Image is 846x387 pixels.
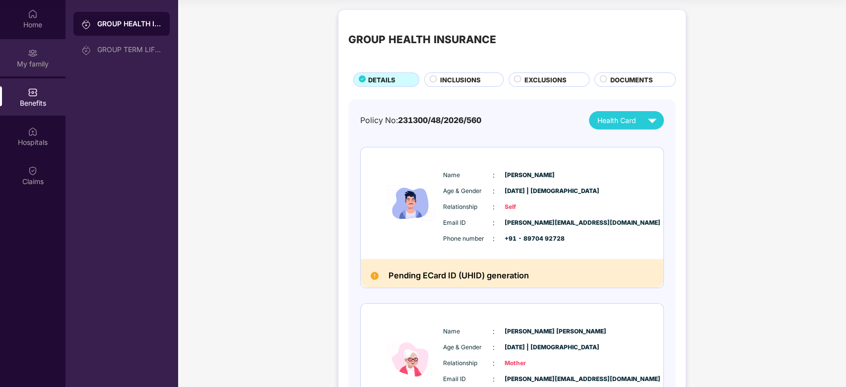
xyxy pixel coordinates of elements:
[505,359,554,368] span: Mother
[505,171,554,180] span: [PERSON_NAME]
[97,46,162,54] div: GROUP TERM LIFE INSURANCE
[493,201,495,212] span: :
[443,187,493,196] span: Age & Gender
[81,19,91,29] img: svg+xml;base64,PHN2ZyB3aWR0aD0iMjAiIGhlaWdodD0iMjAiIHZpZXdCb3g9IjAgMCAyMCAyMCIgZmlsbD0ibm9uZSIgeG...
[443,202,493,212] span: Relationship
[493,326,495,337] span: :
[505,343,554,352] span: [DATE] | [DEMOGRAPHIC_DATA]
[28,166,38,176] img: svg+xml;base64,PHN2ZyBpZD0iQ2xhaW0iIHhtbG5zPSJodHRwOi8vd3d3LnczLm9yZy8yMDAwL3N2ZyIgd2lkdGg9IjIwIi...
[493,342,495,353] span: :
[360,114,481,127] div: Policy No:
[505,375,554,384] span: [PERSON_NAME][EMAIL_ADDRESS][DOMAIN_NAME]
[398,116,481,125] span: 231300/48/2026/560
[440,75,481,85] span: INCLUSIONS
[505,187,554,196] span: [DATE] | [DEMOGRAPHIC_DATA]
[493,358,495,369] span: :
[493,217,495,228] span: :
[28,87,38,97] img: svg+xml;base64,PHN2ZyBpZD0iQmVuZWZpdHMiIHhtbG5zPSJodHRwOi8vd3d3LnczLm9yZy8yMDAwL3N2ZyIgd2lkdGg9Ij...
[389,269,529,283] h2: Pending ECard ID (UHID) generation
[524,75,567,85] span: EXCLUSIONS
[28,48,38,58] img: svg+xml;base64,PHN2ZyB3aWR0aD0iMjAiIGhlaWdodD0iMjAiIHZpZXdCb3g9IjAgMCAyMCAyMCIgZmlsbD0ibm9uZSIgeG...
[371,272,379,280] img: Pending
[493,233,495,244] span: :
[443,218,493,228] span: Email ID
[505,218,554,228] span: [PERSON_NAME][EMAIL_ADDRESS][DOMAIN_NAME]
[443,343,493,352] span: Age & Gender
[589,111,664,129] button: Health Card
[493,374,495,385] span: :
[348,32,496,48] div: GROUP HEALTH INSURANCE
[597,115,636,126] span: Health Card
[443,327,493,336] span: Name
[97,19,162,29] div: GROUP HEALTH INSURANCE
[368,75,395,85] span: DETAILS
[28,127,38,136] img: svg+xml;base64,PHN2ZyBpZD0iSG9zcGl0YWxzIiB4bWxucz0iaHR0cDovL3d3dy53My5vcmcvMjAwMC9zdmciIHdpZHRoPS...
[493,186,495,196] span: :
[443,171,493,180] span: Name
[443,359,493,368] span: Relationship
[505,234,554,244] span: +91 - 89704 92728
[644,112,661,129] img: svg+xml;base64,PHN2ZyB4bWxucz0iaHR0cDovL3d3dy53My5vcmcvMjAwMC9zdmciIHZpZXdCb3g9IjAgMCAyNCAyNCIgd2...
[81,45,91,55] img: svg+xml;base64,PHN2ZyB3aWR0aD0iMjAiIGhlaWdodD0iMjAiIHZpZXdCb3g9IjAgMCAyMCAyMCIgZmlsbD0ibm9uZSIgeG...
[505,327,554,336] span: [PERSON_NAME] [PERSON_NAME]
[610,75,653,85] span: DOCUMENTS
[493,170,495,181] span: :
[505,202,554,212] span: Self
[443,375,493,384] span: Email ID
[443,234,493,244] span: Phone number
[28,9,38,19] img: svg+xml;base64,PHN2ZyBpZD0iSG9tZSIgeG1sbnM9Imh0dHA6Ly93d3cudzMub3JnLzIwMDAvc3ZnIiB3aWR0aD0iMjAiIG...
[381,157,441,249] img: icon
